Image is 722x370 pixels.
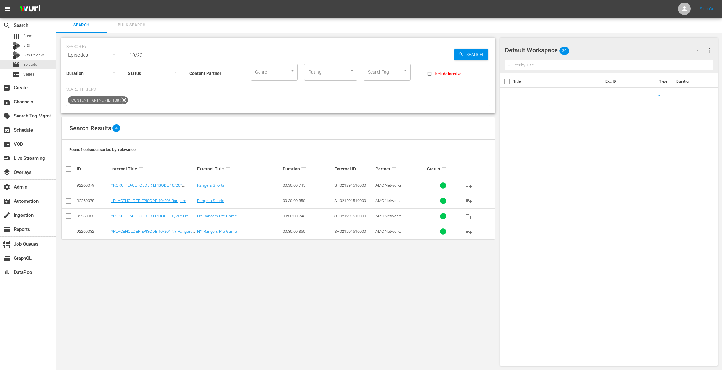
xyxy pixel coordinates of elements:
span: Found 4 episodes sorted by: relevance [69,147,136,152]
div: 92260032 [77,229,109,234]
span: sort [391,166,397,172]
span: DataPool [3,268,11,276]
span: AMC Networks [375,183,402,188]
button: playlist_add [461,209,476,224]
div: 00:30:00.745 [283,214,332,218]
span: Search [60,22,103,29]
span: Admin [3,183,11,191]
button: Open [402,68,408,74]
a: *ROKU PLACEHOLDER EPISODE 10/20* Rangers Shorts [111,183,185,192]
span: Automation [3,197,11,205]
span: Bulk Search [110,22,153,29]
span: Reports [3,226,11,233]
span: Include Inactive [435,71,461,77]
a: Rangers Shorts [197,198,224,203]
a: *PLACEHOLDER EPISODE 10/20* Rangers Shorts [111,198,189,208]
span: Overlays [3,169,11,176]
div: ID [77,166,109,171]
span: Search Results [69,124,111,132]
span: Live Streaming [3,154,11,162]
button: Open [290,68,296,74]
span: Create [3,84,11,91]
span: Asset [23,33,34,39]
button: playlist_add [461,178,476,193]
span: Search [3,22,11,29]
div: Internal Title [111,165,195,173]
span: Search Tag Mgmt [3,112,11,120]
span: AMC Networks [375,214,402,218]
button: more_vert [705,43,713,58]
th: Type [655,73,672,90]
span: playlist_add [465,197,473,205]
span: SH021291510000 [334,198,366,203]
a: *PLACEHOLDER EPISODE 10/20* NY Rangers Pre Game [111,229,195,238]
span: Bits [23,42,30,49]
span: Content Partner ID: 138 [68,96,120,104]
div: Status [427,165,460,173]
span: Series [23,71,34,77]
div: External ID [334,166,374,171]
div: Partner [375,165,425,173]
span: SH021291510000 [334,183,366,188]
th: Duration [672,73,710,90]
a: Rangers Shorts [197,183,224,188]
div: 92260079 [77,183,109,188]
span: VOD [3,140,11,148]
a: Sign Out [700,6,716,11]
span: GraphQL [3,254,11,262]
span: more_vert [705,46,713,54]
span: Episode [13,61,20,69]
span: SH021291510000 [334,229,366,234]
th: Title [513,73,602,90]
span: Asset [13,32,20,40]
div: 00:30:00.745 [283,183,332,188]
span: Bits Review [23,52,44,58]
div: 00:30:00.850 [283,229,332,234]
p: Search Filters: [66,87,490,92]
span: Ingestion [3,211,11,219]
span: playlist_add [465,182,473,189]
span: Series [13,70,20,78]
span: sort [441,166,447,172]
a: NY Rangers Pre Game [197,214,237,218]
span: AMC Networks [375,229,402,234]
button: playlist_add [461,193,476,208]
div: Default Workspace [505,41,705,59]
th: Ext. ID [602,73,655,90]
div: Bits [13,42,20,50]
div: 92260033 [77,214,109,218]
span: SH021291510000 [334,214,366,218]
img: ans4CAIJ8jUAAAAAAAAAAAAAAAAAAAAAAAAgQb4GAAAAAAAAAAAAAAAAAAAAAAAAJMjXAAAAAAAAAAAAAAAAAAAAAAAAgAT5G... [15,2,45,16]
span: 36 [559,44,569,57]
span: Job Queues [3,240,11,248]
span: sort [225,166,231,172]
div: Episodes [66,46,122,64]
button: playlist_add [461,224,476,239]
span: playlist_add [465,212,473,220]
span: playlist_add [465,228,473,235]
div: External Title [197,165,281,173]
button: Search [454,49,488,60]
span: menu [4,5,11,13]
span: sort [138,166,144,172]
div: Duration [283,165,332,173]
div: 92260078 [77,198,109,203]
span: Search [464,49,488,60]
div: Bits Review [13,51,20,59]
span: AMC Networks [375,198,402,203]
span: Channels [3,98,11,106]
a: NY Rangers Pre Game [197,229,237,234]
span: Episode [23,61,37,68]
span: Schedule [3,126,11,134]
button: Open [349,68,355,74]
a: *ROKU PLACEHOLDER EPISODE 10/20* NY Rangers Pre Game [111,214,191,223]
span: sort [301,166,306,172]
span: 4 [112,124,120,132]
div: 00:30:00.850 [283,198,332,203]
